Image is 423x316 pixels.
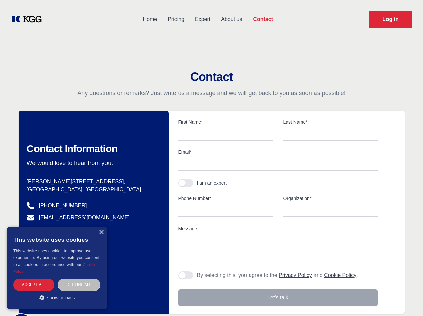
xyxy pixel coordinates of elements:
label: Message [178,225,378,232]
a: Request Demo [369,11,412,28]
p: By selecting this, you agree to the and . [197,271,358,279]
a: Contact [248,11,278,28]
label: Email* [178,149,378,155]
div: Close [99,230,104,235]
div: Decline all [58,279,100,291]
button: Let's talk [178,289,378,306]
label: Organization* [283,195,378,202]
iframe: Chat Widget [390,284,423,316]
div: Accept all [13,279,54,291]
p: Any questions or remarks? Just write us a message and we will get back to you as soon as possible! [8,89,415,97]
a: Privacy Policy [279,272,312,278]
a: KOL Knowledge Platform: Talk to Key External Experts (KEE) [11,14,47,25]
h2: Contact Information [27,143,158,155]
a: Home [137,11,162,28]
div: This website uses cookies [13,232,100,248]
a: [EMAIL_ADDRESS][DOMAIN_NAME] [39,214,130,222]
h2: Contact [8,70,415,84]
a: Pricing [162,11,190,28]
a: Expert [190,11,216,28]
a: About us [216,11,248,28]
span: This website uses cookies to improve user experience. By using our website you consent to all coo... [13,249,99,267]
a: Cookie Policy [13,263,95,273]
label: First Name* [178,119,273,125]
label: Phone Number* [178,195,273,202]
a: [PHONE_NUMBER] [39,202,87,210]
p: [GEOGRAPHIC_DATA], [GEOGRAPHIC_DATA] [27,186,158,194]
label: Last Name* [283,119,378,125]
p: We would love to hear from you. [27,159,158,167]
a: Cookie Policy [324,272,356,278]
a: @knowledgegategroup [27,226,93,234]
span: Show details [47,296,75,300]
div: Show details [13,294,100,301]
p: [PERSON_NAME][STREET_ADDRESS], [27,178,158,186]
div: I am an expert [197,180,227,186]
